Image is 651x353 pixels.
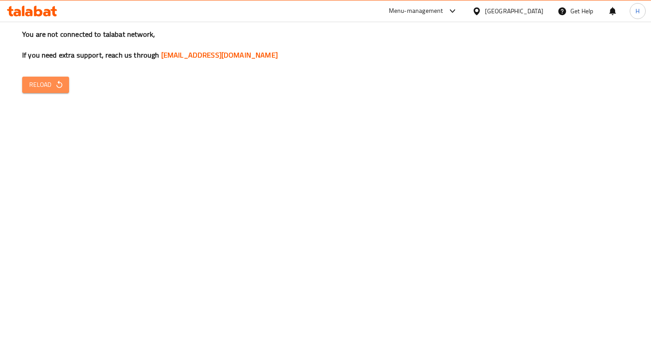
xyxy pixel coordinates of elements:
div: Menu-management [389,6,443,16]
a: [EMAIL_ADDRESS][DOMAIN_NAME] [161,48,278,62]
span: H [635,6,639,16]
h3: You are not connected to talabat network, If you need extra support, reach us through [22,29,629,60]
span: Reload [29,79,62,90]
button: Reload [22,77,69,93]
div: [GEOGRAPHIC_DATA] [485,6,543,16]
